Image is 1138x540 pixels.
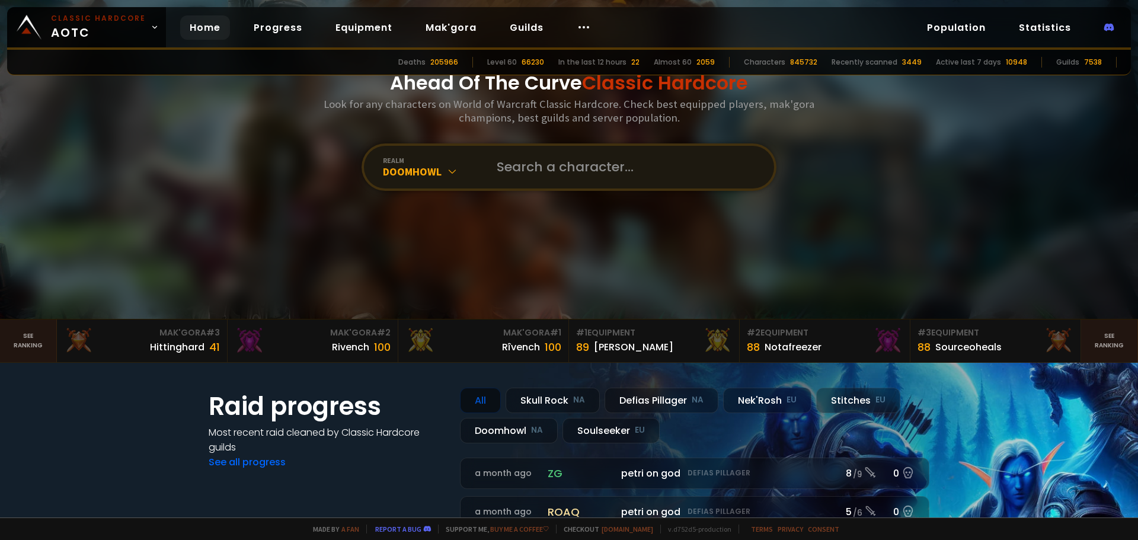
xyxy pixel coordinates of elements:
a: Mak'Gora#2Rivench100 [228,319,398,362]
div: 2059 [696,57,715,68]
small: EU [875,394,886,406]
a: a month agoroaqpetri on godDefias Pillager5 /60 [460,496,929,528]
small: EU [787,394,797,406]
span: v. d752d5 - production [660,525,731,533]
div: 10948 [1006,57,1027,68]
h3: Look for any characters on World of Warcraft Classic Hardcore. Check best equipped players, mak'g... [319,97,819,124]
a: Progress [244,15,312,40]
div: Mak'Gora [235,327,391,339]
div: Soulseeker [562,418,660,443]
span: Checkout [556,525,653,533]
div: In the last 12 hours [558,57,626,68]
div: Equipment [576,327,732,339]
a: Report a bug [375,525,421,533]
div: 66230 [522,57,544,68]
div: Doomhowl [383,165,482,178]
span: # 1 [576,327,587,338]
div: Rîvench [502,340,540,354]
a: Mak'Gora#1Rîvench100 [398,319,569,362]
h4: Most recent raid cleaned by Classic Hardcore guilds [209,425,446,455]
a: #2Equipment88Notafreezer [740,319,910,362]
a: Guilds [500,15,553,40]
div: realm [383,156,482,165]
a: Terms [751,525,773,533]
div: Stitches [816,388,900,413]
div: 89 [576,339,589,355]
small: NA [692,394,704,406]
div: 205966 [430,57,458,68]
h1: Ahead Of The Curve [390,69,748,97]
a: a month agozgpetri on godDefias Pillager8 /90 [460,458,929,489]
div: [PERSON_NAME] [594,340,673,354]
span: Made by [306,525,359,533]
div: Rivench [332,340,369,354]
div: Almost 60 [654,57,692,68]
span: # 2 [377,327,391,338]
a: See all progress [209,455,286,469]
h1: Raid progress [209,388,446,425]
a: Seeranking [1081,319,1138,362]
div: Recently scanned [832,57,897,68]
div: Guilds [1056,57,1079,68]
div: Characters [744,57,785,68]
span: Classic Hardcore [582,69,748,96]
div: All [460,388,501,413]
div: Mak'Gora [64,327,220,339]
a: Population [918,15,995,40]
span: # 3 [206,327,220,338]
a: #3Equipment88Sourceoheals [910,319,1081,362]
span: AOTC [51,13,146,41]
div: Defias Pillager [605,388,718,413]
div: Nek'Rosh [723,388,811,413]
div: Hittinghard [150,340,204,354]
small: NA [573,394,585,406]
div: Mak'Gora [405,327,561,339]
span: Support me, [438,525,549,533]
div: 41 [209,339,220,355]
span: # 3 [918,327,931,338]
a: Home [180,15,230,40]
div: 100 [374,339,391,355]
div: Level 60 [487,57,517,68]
span: # 2 [747,327,760,338]
div: 7538 [1084,57,1102,68]
div: Sourceoheals [935,340,1002,354]
a: Equipment [326,15,402,40]
a: Mak'gora [416,15,486,40]
div: 88 [747,339,760,355]
div: 88 [918,339,931,355]
div: Deaths [398,57,426,68]
div: Doomhowl [460,418,558,443]
small: NA [531,424,543,436]
div: 100 [545,339,561,355]
a: Mak'Gora#3Hittinghard41 [57,319,228,362]
a: [DOMAIN_NAME] [602,525,653,533]
a: a fan [341,525,359,533]
a: Buy me a coffee [490,525,549,533]
a: Classic HardcoreAOTC [7,7,166,47]
div: Equipment [747,327,903,339]
div: 845732 [790,57,817,68]
div: Equipment [918,327,1073,339]
div: Active last 7 days [936,57,1001,68]
a: Statistics [1009,15,1081,40]
div: 22 [631,57,640,68]
input: Search a character... [490,146,760,188]
a: Consent [808,525,839,533]
div: Skull Rock [506,388,600,413]
a: Privacy [778,525,803,533]
div: Notafreezer [765,340,821,354]
span: # 1 [550,327,561,338]
div: 3449 [902,57,922,68]
small: EU [635,424,645,436]
a: #1Equipment89[PERSON_NAME] [569,319,740,362]
small: Classic Hardcore [51,13,146,24]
